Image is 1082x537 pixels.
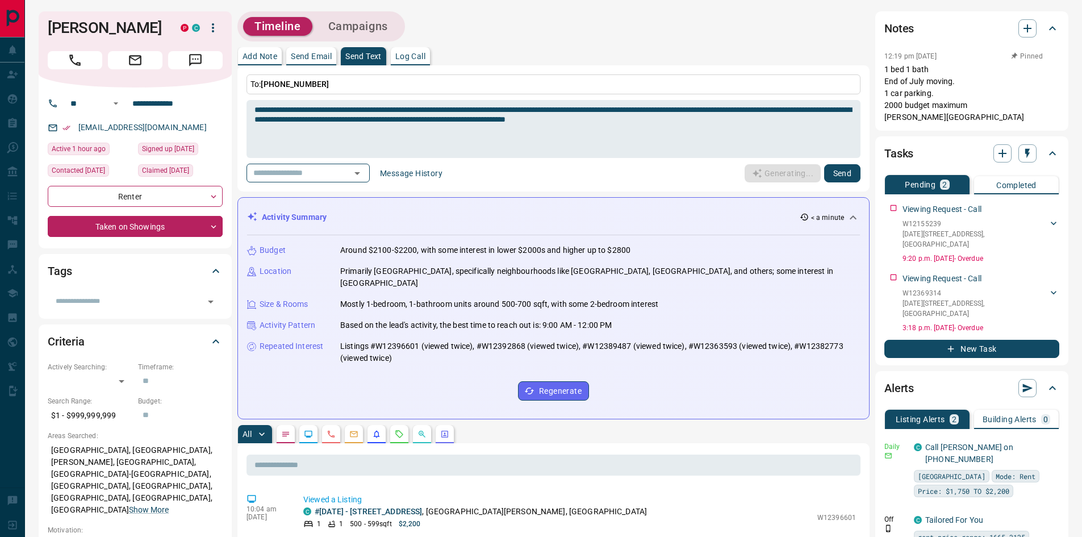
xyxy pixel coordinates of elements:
span: Call [48,51,102,69]
p: , [GEOGRAPHIC_DATA][PERSON_NAME], [GEOGRAPHIC_DATA] [315,506,647,518]
span: Price: $1,750 TO $2,200 [918,485,1009,497]
h2: Alerts [884,379,914,397]
p: Listing Alerts [896,415,945,423]
div: Tags [48,257,223,285]
div: Fri Aug 29 2025 [138,164,223,180]
p: Send Email [291,52,332,60]
div: condos.ca [914,516,922,524]
div: W12155239[DATE][STREET_ADDRESS],[GEOGRAPHIC_DATA] [903,217,1059,252]
svg: Requests [395,430,404,439]
p: 500 - 599 sqft [350,519,391,529]
p: Primarily [GEOGRAPHIC_DATA], specifically neighbourhoods like [GEOGRAPHIC_DATA], [GEOGRAPHIC_DATA... [340,265,860,289]
svg: Push Notification Only [884,524,892,532]
p: [DATE] [247,513,286,521]
p: Listings #W12396601 (viewed twice), #W12392868 (viewed twice), #W12389487 (viewed twice), #W12363... [340,340,860,364]
p: To: [247,74,860,94]
p: W12369314 [903,288,1048,298]
span: [PHONE_NUMBER] [261,80,329,89]
p: Size & Rooms [260,298,308,310]
div: Renter [48,186,223,207]
p: 2 [952,415,956,423]
div: Criteria [48,328,223,355]
p: 1 [339,519,343,529]
div: Tasks [884,140,1059,167]
svg: Email Verified [62,124,70,132]
button: Open [203,294,219,310]
svg: Agent Actions [440,430,449,439]
button: New Task [884,340,1059,358]
p: < a minute [811,213,844,223]
div: Fri Sep 12 2025 [48,143,132,159]
h1: [PERSON_NAME] [48,19,164,37]
p: $2,200 [399,519,421,529]
p: 1 bed 1 bath End of July moving. 1 car parking. 2000 budget maximum [PERSON_NAME][GEOGRAPHIC_DATA] [884,64,1059,123]
div: W12369314[DATE][STREET_ADDRESS],[GEOGRAPHIC_DATA] [903,286,1059,321]
p: Areas Searched: [48,431,223,441]
p: Mostly 1-bedroom, 1-bathroom units around 500-700 sqft, with some 2-bedroom interest [340,298,658,310]
p: Log Call [395,52,425,60]
h2: Tasks [884,144,913,163]
span: [GEOGRAPHIC_DATA] [918,471,985,482]
p: Send Text [345,52,382,60]
p: W12396601 [817,513,856,523]
h2: Criteria [48,332,85,351]
p: 0 [1043,415,1048,423]
p: Building Alerts [983,415,1037,423]
p: Motivation: [48,525,223,535]
div: condos.ca [192,24,200,32]
p: Viewing Request - Call [903,273,981,285]
p: Viewing Request - Call [903,203,981,215]
svg: Calls [327,430,336,439]
p: Repeated Interest [260,340,323,352]
p: All [243,430,252,438]
p: Actively Searching: [48,362,132,372]
a: [EMAIL_ADDRESS][DOMAIN_NAME] [78,123,207,132]
span: Message [168,51,223,69]
p: [DATE][STREET_ADDRESS] , [GEOGRAPHIC_DATA] [903,229,1048,249]
p: W12155239 [903,219,1048,229]
p: Around $2100-$2200, with some interest in lower $2000s and higher up to $2800 [340,244,630,256]
svg: Emails [349,430,358,439]
p: Budget: [138,396,223,406]
a: Call [PERSON_NAME] on [PHONE_NUMBER] [925,443,1013,464]
div: condos.ca [303,507,311,515]
div: Alerts [884,374,1059,402]
button: Send [824,164,860,182]
h2: Notes [884,19,914,38]
p: Budget [260,244,286,256]
p: 9:20 p.m. [DATE] - Overdue [903,253,1059,264]
p: 10:04 am [247,505,286,513]
p: [GEOGRAPHIC_DATA], [GEOGRAPHIC_DATA], [PERSON_NAME], [GEOGRAPHIC_DATA], [GEOGRAPHIC_DATA]-[GEOGRA... [48,441,223,519]
div: property.ca [181,24,189,32]
p: Activity Summary [262,211,327,223]
p: Search Range: [48,396,132,406]
button: Open [349,165,365,181]
button: Message History [373,164,449,182]
p: 12:19 pm [DATE] [884,52,937,60]
div: Mon Apr 01 2024 [138,143,223,159]
span: Claimed [DATE] [142,165,189,176]
div: condos.ca [914,443,922,451]
span: Active 1 hour ago [52,143,106,155]
p: Pending [905,181,935,189]
p: Based on the lead's activity, the best time to reach out is: 9:00 AM - 12:00 PM [340,319,612,331]
svg: Lead Browsing Activity [304,430,313,439]
span: Mode: Rent [996,471,1035,482]
a: #[DATE] - [STREET_ADDRESS] [315,507,422,516]
h2: Tags [48,262,72,280]
button: Show More [129,504,169,516]
p: 1 [317,519,321,529]
svg: Opportunities [417,430,427,439]
a: Tailored For You [925,515,983,524]
p: Daily [884,442,907,452]
p: Location [260,265,291,277]
svg: Notes [281,430,290,439]
svg: Listing Alerts [372,430,381,439]
p: Viewed a Listing [303,494,856,506]
p: 2 [942,181,947,189]
span: Signed up [DATE] [142,143,194,155]
span: Email [108,51,162,69]
div: Activity Summary< a minute [247,207,860,228]
p: 3:18 p.m. [DATE] - Overdue [903,323,1059,333]
svg: Email [884,452,892,460]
